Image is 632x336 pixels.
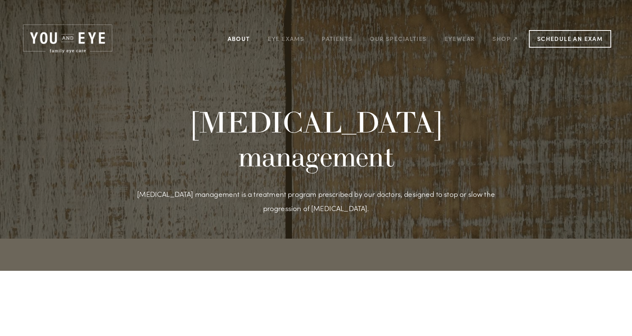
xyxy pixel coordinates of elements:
[492,32,518,45] a: Shop ↗
[268,32,305,45] a: Eye Exams
[322,32,352,45] a: Patients
[529,30,611,48] a: Schedule an Exam
[137,187,495,215] p: [MEDICAL_DATA] management is a treatment program prescribed by our doctors, designed to stop or s...
[444,32,475,45] a: Eyewear
[21,23,114,55] img: Rochester, MN | You and Eye | Family Eye Care
[137,105,495,173] h1: [MEDICAL_DATA] management
[228,32,250,45] a: About
[370,35,426,43] a: Our Specialties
